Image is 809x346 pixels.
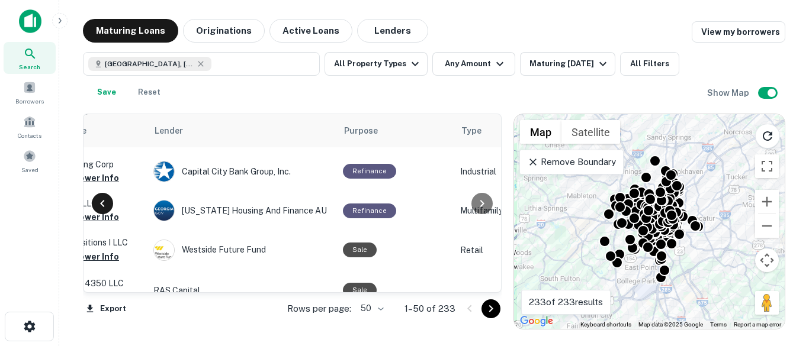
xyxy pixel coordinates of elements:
img: picture [154,161,174,182]
a: Saved [4,145,56,177]
p: 233 of 233 results [529,295,603,309]
iframe: Chat Widget [750,251,809,308]
span: Map data ©2025 Google [638,321,703,328]
div: [US_STATE] Housing And Finance AU [153,200,331,221]
p: 1–50 of 233 [404,302,455,316]
div: Maturing [DATE] [529,57,610,71]
button: Show street map [520,120,561,144]
button: Reload search area [755,124,780,148]
div: Westside Future Fund [153,240,331,261]
th: Purpose [337,114,454,147]
button: Toggle fullscreen view [755,154,779,178]
button: Maturing [DATE] [520,52,615,76]
button: Zoom in [755,190,779,214]
button: [GEOGRAPHIC_DATA], [GEOGRAPHIC_DATA], [GEOGRAPHIC_DATA] [83,52,320,76]
button: Active Loans [269,19,352,43]
img: Google [517,313,556,329]
button: Map camera controls [755,248,779,272]
div: Sale [343,283,377,298]
span: [GEOGRAPHIC_DATA], [GEOGRAPHIC_DATA], [GEOGRAPHIC_DATA] [105,59,194,69]
span: Borrowers [15,96,44,106]
p: Industrial [460,165,519,178]
img: picture [154,240,174,260]
div: This loan purpose was for refinancing [343,164,396,179]
button: Any Amount [432,52,515,76]
p: RAS Capital [153,284,331,297]
span: Type [461,124,481,138]
span: Purpose [344,124,378,138]
p: Rows per page: [287,302,351,316]
button: Show satellite imagery [561,120,620,144]
div: Sale [343,242,377,257]
button: Reset [130,80,168,104]
button: All Property Types [325,52,428,76]
th: Lender [147,114,337,147]
th: Type [454,114,525,147]
div: 50 [356,300,386,317]
a: Terms (opens in new tab) [710,321,727,328]
button: All Filters [620,52,679,76]
a: Search [4,42,56,74]
a: View my borrowers [692,21,785,43]
img: dca.ga.gov.png [154,201,174,221]
span: Contacts [18,131,41,140]
img: capitalize-icon.png [19,9,41,33]
a: Open this area in Google Maps (opens a new window) [517,313,556,329]
a: Borrowers [4,76,56,108]
a: Report a map error [734,321,781,328]
button: Originations [183,19,265,43]
button: Keyboard shortcuts [580,321,631,329]
button: Lenders [357,19,428,43]
a: Contacts [4,111,56,143]
p: Remove Boundary [527,155,615,169]
button: Save your search to get updates of matches that match your search criteria. [88,80,126,104]
button: Maturing Loans [83,19,178,43]
button: Zoom out [755,214,779,238]
div: Capital City Bank Group, Inc. [153,161,331,182]
button: Go to next page [481,299,500,318]
div: This loan purpose was for refinancing [343,203,396,218]
button: Export [83,300,129,318]
div: 0 0 [514,114,785,329]
span: Saved [21,165,38,174]
span: Lender [155,124,183,138]
p: Retail [460,244,519,257]
p: Multifamily [460,204,519,217]
span: Search [19,62,40,72]
h6: Show Map [707,86,751,99]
